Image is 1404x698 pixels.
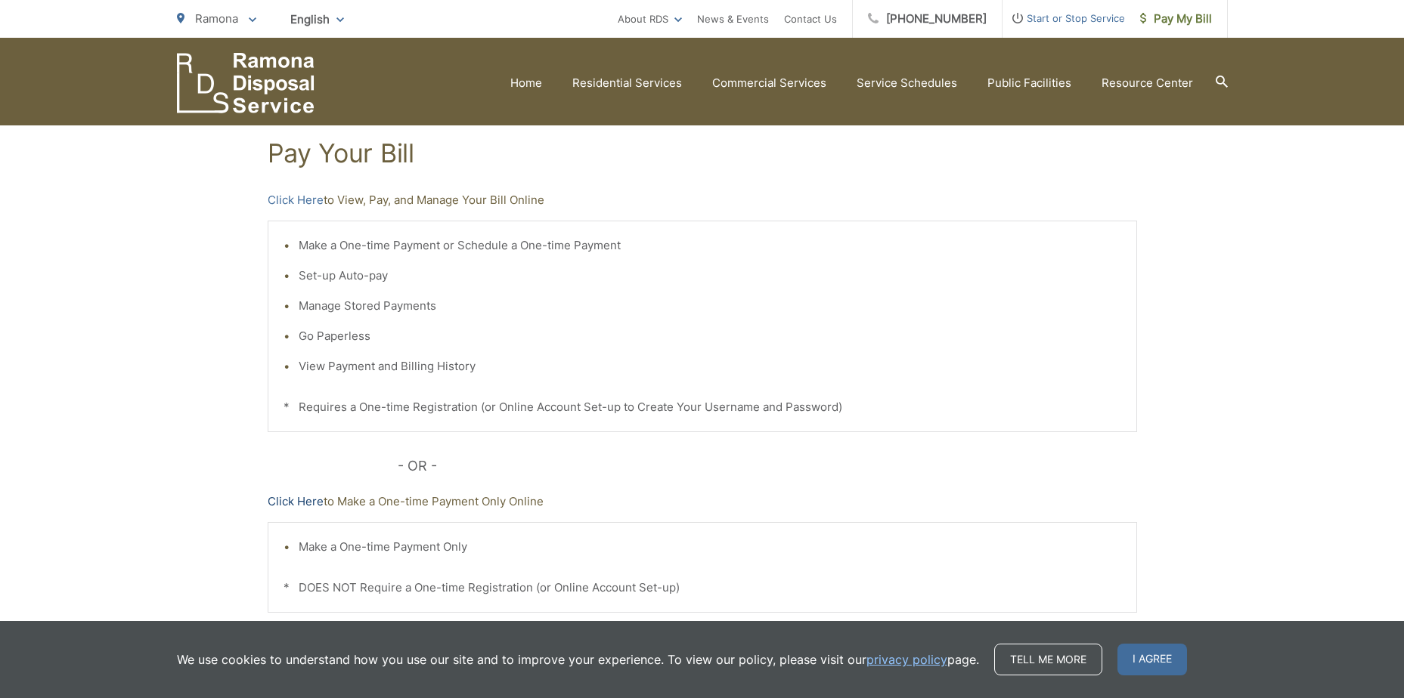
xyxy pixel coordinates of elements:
[195,11,238,26] span: Ramona
[299,327,1121,345] li: Go Paperless
[784,10,837,28] a: Contact Us
[994,644,1102,675] a: Tell me more
[398,455,1137,477] p: - OR -
[697,10,769,28] a: News & Events
[712,74,826,92] a: Commercial Services
[1140,10,1212,28] span: Pay My Bill
[510,74,542,92] a: Home
[987,74,1071,92] a: Public Facilities
[299,357,1121,375] li: View Payment and Billing History
[1102,74,1193,92] a: Resource Center
[268,493,324,511] a: Click Here
[618,10,682,28] a: About RDS
[299,236,1121,255] li: Make a One-time Payment or Schedule a One-time Payment
[268,191,1137,209] p: to View, Pay, and Manage Your Bill Online
[177,53,315,113] a: EDCD logo. Return to the homepage.
[866,650,947,669] a: privacy policy
[279,6,355,32] span: English
[1117,644,1187,675] span: I agree
[857,74,957,92] a: Service Schedules
[572,74,682,92] a: Residential Services
[299,538,1121,556] li: Make a One-time Payment Only
[284,398,1121,416] p: * Requires a One-time Registration (or Online Account Set-up to Create Your Username and Password)
[268,493,1137,511] p: to Make a One-time Payment Only Online
[268,191,324,209] a: Click Here
[268,138,1137,168] h1: Pay Your Bill
[299,267,1121,285] li: Set-up Auto-pay
[299,297,1121,315] li: Manage Stored Payments
[284,579,1121,597] p: * DOES NOT Require a One-time Registration (or Online Account Set-up)
[177,650,979,669] p: We use cookies to understand how you use our site and to improve your experience. To view our pol...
